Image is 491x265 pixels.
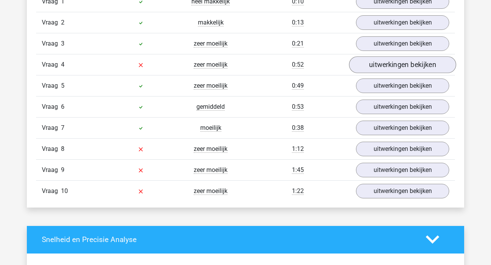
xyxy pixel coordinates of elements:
span: Vraag [42,123,61,132]
a: uitwerkingen bekijken [356,100,449,114]
span: zeer moeilijk [194,187,227,195]
span: Vraag [42,18,61,27]
span: Vraag [42,102,61,111]
a: uitwerkingen bekijken [356,36,449,51]
span: zeer moeilijk [194,166,227,174]
span: zeer moeilijk [194,40,227,47]
span: makkelijk [198,19,224,26]
span: moeilijk [200,124,221,132]
span: 1:45 [292,166,304,174]
span: 10 [61,187,68,195]
a: uitwerkingen bekijken [356,142,449,156]
a: uitwerkingen bekijken [356,184,449,198]
span: 0:21 [292,40,304,47]
span: zeer moeilijk [194,61,227,69]
span: 6 [61,103,64,110]
span: 1:22 [292,187,304,195]
span: Vraag [42,81,61,90]
span: 0:13 [292,19,304,26]
span: 2 [61,19,64,26]
span: 1:12 [292,145,304,153]
span: 5 [61,82,64,89]
span: 0:52 [292,61,304,69]
span: Vraag [42,144,61,154]
span: 9 [61,166,64,173]
a: uitwerkingen bekijken [356,15,449,30]
span: 7 [61,124,64,131]
span: zeer moeilijk [194,82,227,90]
span: 0:38 [292,124,304,132]
span: 4 [61,61,64,68]
a: uitwerkingen bekijken [356,163,449,177]
span: Vraag [42,186,61,196]
a: uitwerkingen bekijken [356,121,449,135]
span: 3 [61,40,64,47]
span: gemiddeld [196,103,225,111]
h4: Snelheid en Precisie Analyse [42,235,414,244]
span: Vraag [42,165,61,175]
span: Vraag [42,39,61,48]
span: 8 [61,145,64,152]
span: 0:53 [292,103,304,111]
a: uitwerkingen bekijken [349,56,456,73]
span: zeer moeilijk [194,145,227,153]
span: Vraag [42,60,61,69]
span: 0:49 [292,82,304,90]
a: uitwerkingen bekijken [356,79,449,93]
